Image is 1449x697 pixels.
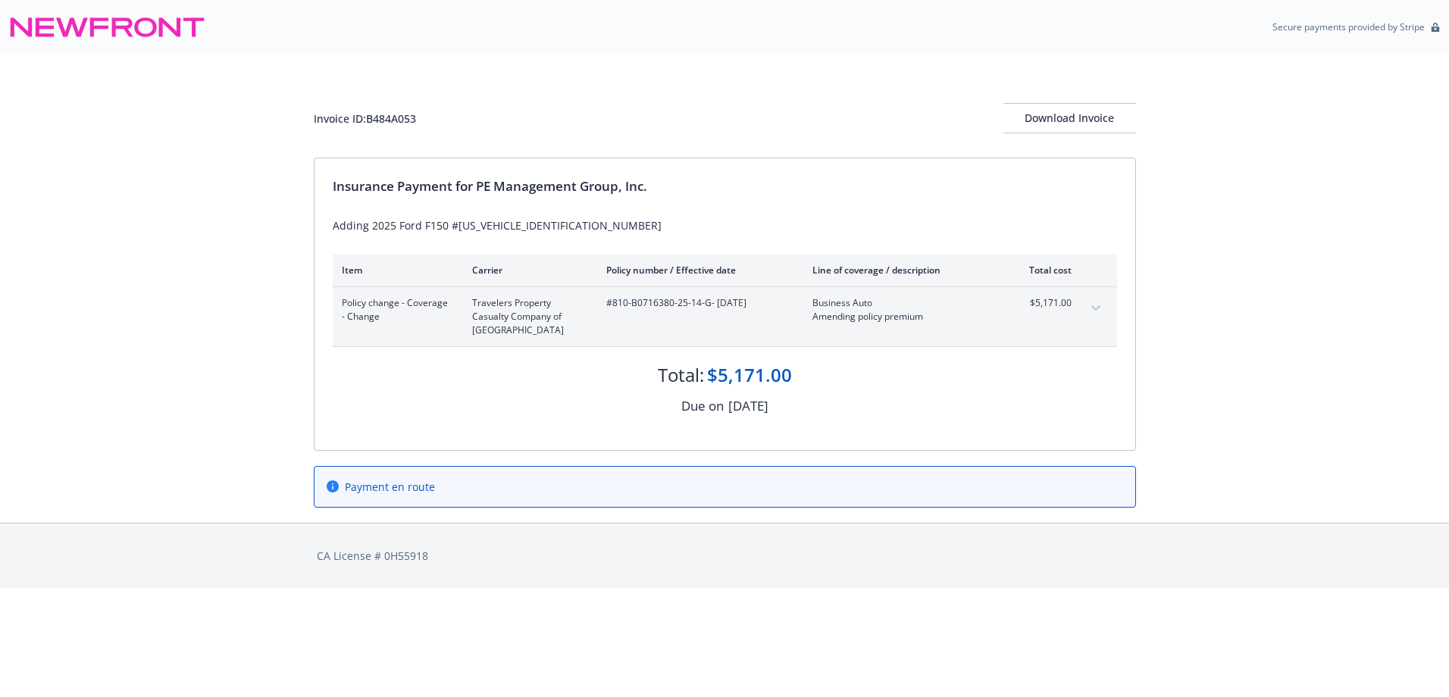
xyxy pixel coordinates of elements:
button: Download Invoice [1003,103,1136,133]
div: Policy number / Effective date [606,264,788,277]
div: [DATE] [728,396,768,416]
div: Total cost [1015,264,1072,277]
span: Policy change - Coverage - Change [342,296,448,323]
div: Download Invoice [1003,104,1136,133]
div: Total: [658,362,704,388]
div: Insurance Payment for PE Management Group, Inc. [333,177,1117,196]
span: Payment en route [345,479,435,495]
span: #810-B0716380-25-14-G - [DATE] [606,296,788,310]
span: Business Auto [812,296,991,310]
div: Due on [681,396,724,416]
div: Policy change - Coverage - ChangeTravelers Property Casualty Company of [GEOGRAPHIC_DATA]#810-B07... [333,287,1117,346]
span: Travelers Property Casualty Company of [GEOGRAPHIC_DATA] [472,296,582,337]
div: CA License # 0H55918 [317,548,1133,564]
div: Line of coverage / description [812,264,991,277]
button: expand content [1084,296,1108,320]
span: Amending policy premium [812,310,991,323]
span: $5,171.00 [1015,296,1072,310]
div: Carrier [472,264,582,277]
div: $5,171.00 [707,362,792,388]
div: Invoice ID: B484A053 [314,111,416,127]
div: Item [342,264,448,277]
p: Secure payments provided by Stripe [1272,20,1425,33]
span: Business AutoAmending policy premium [812,296,991,323]
div: Adding 2025 Ford F150 #[US_VEHICLE_IDENTIFICATION_NUMBER] [333,217,1117,233]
